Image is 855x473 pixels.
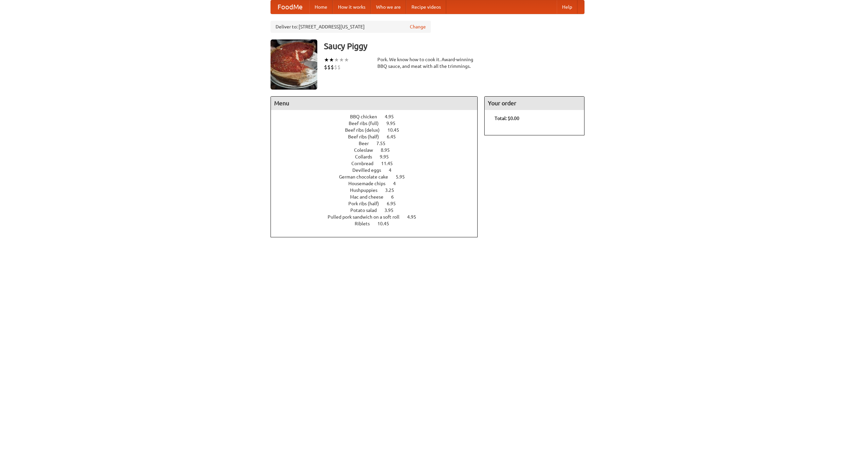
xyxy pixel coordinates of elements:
span: Mac and cheese [350,194,390,200]
a: Recipe videos [406,0,446,14]
span: 8.95 [381,147,396,153]
a: Help [557,0,577,14]
span: 3.95 [384,208,400,213]
div: Pork. We know how to cook it. Award-winning BBQ sauce, and meat with all the trimmings. [377,56,478,70]
span: German chocolate cake [339,174,395,180]
a: Housemade chips 4 [348,181,408,186]
a: BBQ chicken 4.95 [350,114,406,119]
li: ★ [329,56,334,64]
span: 4 [389,167,398,173]
span: 4.95 [385,114,400,119]
a: Pulled pork sandwich on a soft roll 4.95 [328,214,429,220]
a: Change [410,23,426,30]
a: German chocolate cake 5.95 [339,174,417,180]
span: 5.95 [396,174,411,180]
a: Beef ribs (full) 9.95 [349,121,408,126]
li: ★ [339,56,344,64]
span: Coleslaw [354,147,380,153]
h4: Your order [485,97,584,110]
div: Deliver to: [STREET_ADDRESS][US_STATE] [271,21,431,33]
h4: Menu [271,97,477,110]
span: Beef ribs (delux) [345,127,386,133]
span: 6 [391,194,400,200]
a: Coleslaw 8.95 [354,147,402,153]
a: Pork ribs (half) 6.95 [348,201,408,206]
a: Home [309,0,333,14]
li: ★ [344,56,349,64]
a: Who we are [371,0,406,14]
li: $ [334,64,337,71]
li: $ [331,64,334,71]
span: Potato salad [350,208,383,213]
a: Beef ribs (delux) 10.45 [345,127,411,133]
li: $ [324,64,327,71]
span: 9.95 [386,121,402,126]
span: Hushpuppies [350,188,384,193]
a: Hushpuppies 3.25 [350,188,406,193]
span: Riblets [355,221,376,226]
span: Beef ribs (full) [349,121,385,126]
a: How it works [333,0,371,14]
span: 10.45 [377,221,396,226]
a: Mac and cheese 6 [350,194,406,200]
span: 11.45 [381,161,399,166]
li: ★ [334,56,339,64]
span: Housemade chips [348,181,392,186]
b: Total: $0.00 [495,116,519,121]
span: 10.45 [387,127,406,133]
span: BBQ chicken [350,114,384,119]
span: Devilled eggs [352,167,388,173]
li: ★ [324,56,329,64]
a: Potato salad 3.95 [350,208,406,213]
a: Collards 9.95 [355,154,401,159]
span: 9.95 [380,154,395,159]
img: angular.jpg [271,39,317,90]
a: Riblets 10.45 [355,221,401,226]
span: 6.45 [387,134,402,139]
h3: Saucy Piggy [324,39,584,53]
span: 6.95 [387,201,402,206]
a: Devilled eggs 4 [352,167,404,173]
span: 7.55 [376,141,392,146]
a: Beer 7.55 [359,141,398,146]
li: $ [337,64,341,71]
span: 3.25 [385,188,401,193]
a: FoodMe [271,0,309,14]
span: Collards [355,154,379,159]
a: Cornbread 11.45 [351,161,405,166]
span: 4 [393,181,402,186]
li: $ [327,64,331,71]
span: Beer [359,141,375,146]
span: Cornbread [351,161,380,166]
span: 4.95 [407,214,423,220]
span: Beef ribs (half) [348,134,386,139]
span: Pulled pork sandwich on a soft roll [328,214,406,220]
a: Beef ribs (half) 6.45 [348,134,408,139]
span: Pork ribs (half) [348,201,386,206]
